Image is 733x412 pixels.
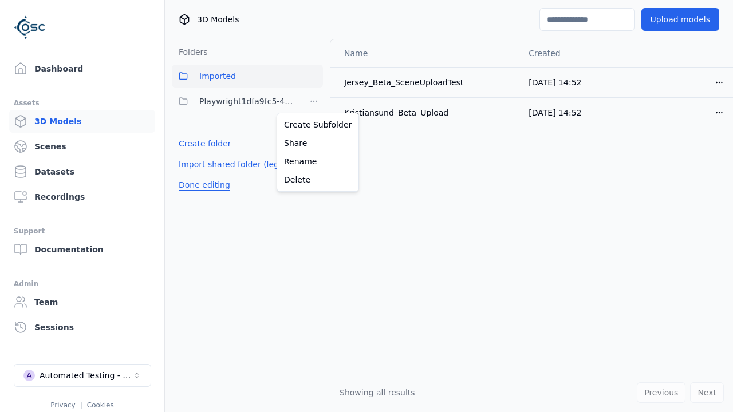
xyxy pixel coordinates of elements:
a: Create Subfolder [279,116,356,134]
a: Share [279,134,356,152]
a: Delete [279,171,356,189]
a: Rename [279,152,356,171]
